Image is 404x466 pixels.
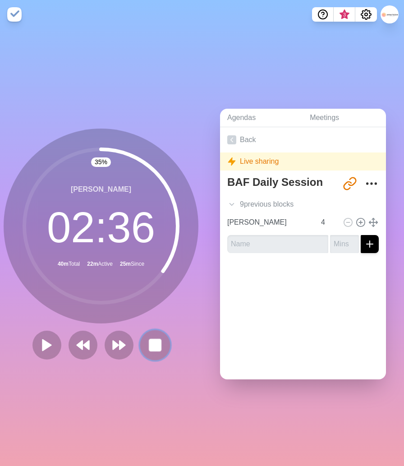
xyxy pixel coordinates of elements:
[220,127,386,152] a: Back
[341,11,348,18] span: 3
[330,235,359,253] input: Mins
[290,199,294,210] span: s
[312,7,334,22] button: Help
[363,175,381,193] button: More
[224,213,316,231] input: Name
[220,109,303,127] a: Agendas
[220,152,386,171] div: Live sharing
[303,109,386,127] a: Meetings
[227,235,328,253] input: Name
[341,175,359,193] button: Share link
[334,7,355,22] button: What’s new
[220,195,386,213] div: 9 previous block
[355,7,377,22] button: Settings
[317,213,339,231] input: Mins
[7,7,22,22] img: timeblocks logo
